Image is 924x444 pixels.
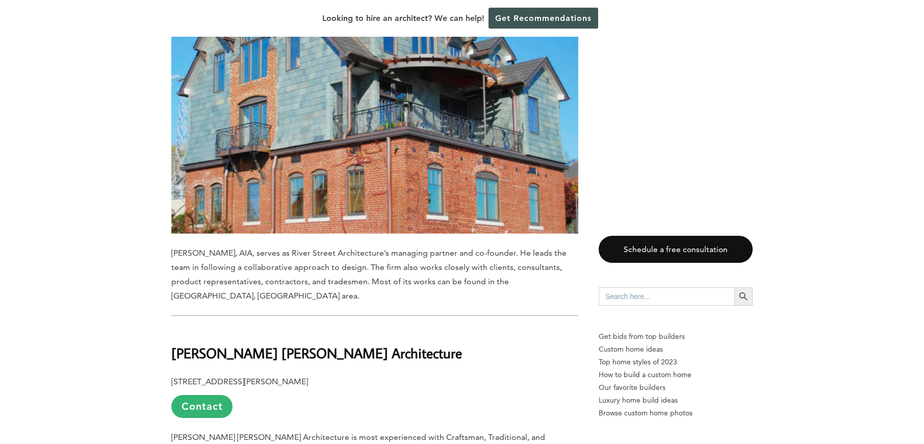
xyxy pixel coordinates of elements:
b: [STREET_ADDRESS][PERSON_NAME] [171,377,308,386]
a: Our favorite builders [599,381,753,394]
a: How to build a custom home [599,368,753,381]
a: Custom home ideas [599,343,753,356]
input: Search here... [599,287,734,306]
b: [PERSON_NAME] [PERSON_NAME] Architecture [171,344,462,362]
span: [PERSON_NAME], AIA, serves as River Street Architecture’s managing partner and co-founder. He lea... [171,248,567,301]
a: Browse custom home photos [599,407,753,420]
p: Get bids from top builders [599,330,753,343]
a: Get Recommendations [489,8,598,29]
svg: Search [738,291,749,302]
a: Contact [171,395,233,418]
a: Luxury home build ideas [599,394,753,407]
a: Top home styles of 2023 [599,356,753,368]
a: Schedule a free consultation [599,236,753,263]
